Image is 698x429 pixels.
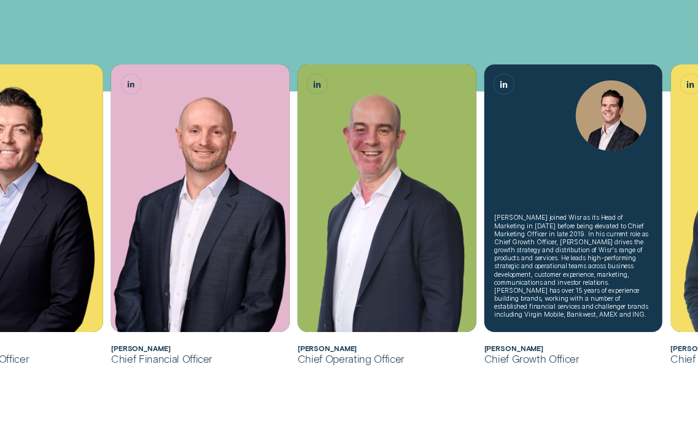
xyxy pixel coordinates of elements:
a: James Goodwin, Chief Growth Officer LinkedIn button [494,74,514,94]
img: Sam Harding [298,64,476,332]
a: Matthew Lewis, Chief Financial Officer LinkedIn button [121,74,141,94]
div: Chief Operating Officer [298,352,476,365]
div: James Goodwin, Chief Growth Officer [484,64,663,332]
img: Matthew Lewis [111,64,290,332]
h2: Sam Harding [298,344,476,353]
div: Sam Harding, Chief Operating Officer [298,64,476,332]
div: Chief Growth Officer [484,352,663,365]
h2: Matthew Lewis [111,344,290,353]
h2: James Goodwin [484,344,663,353]
a: Sam Harding, Chief Operating Officer LinkedIn button [308,74,327,94]
div: [PERSON_NAME] joined Wisr as its Head of Marketing in [DATE] before being elevated to Chief Marke... [494,214,653,319]
img: James Goodwin [576,80,646,151]
div: Matthew Lewis, Chief Financial Officer [111,64,290,332]
div: Chief Financial Officer [111,352,290,365]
